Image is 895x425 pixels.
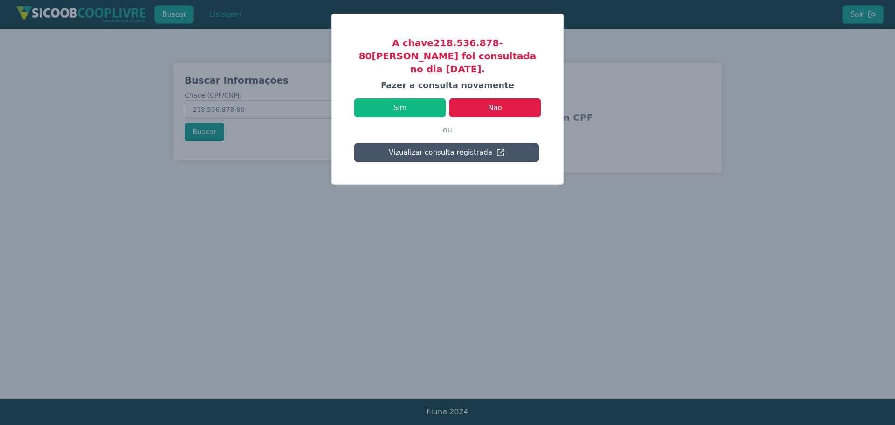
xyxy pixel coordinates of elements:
p: ou [354,117,541,143]
h4: Fazer a consulta novamente [354,79,541,91]
h3: A chave 218.536.878-80 [PERSON_NAME] foi consultada no dia [DATE]. [354,36,541,76]
button: Vizualizar consulta registrada [354,143,539,162]
button: Não [449,98,541,117]
button: Sim [354,98,446,117]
